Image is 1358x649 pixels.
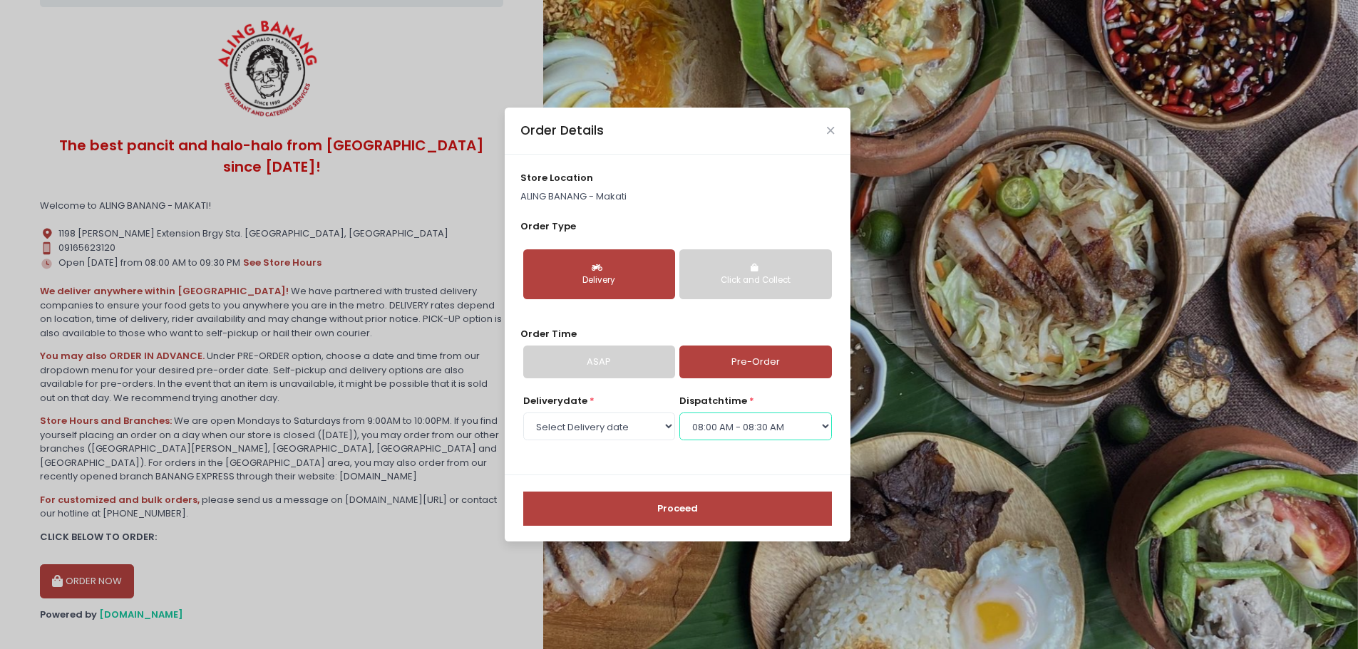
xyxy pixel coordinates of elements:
span: Delivery date [523,394,587,407]
span: store location [520,171,593,185]
span: dispatch time [679,394,747,407]
a: Pre-Order [679,346,831,378]
div: Delivery [533,274,665,287]
span: Order Type [520,219,576,233]
button: Delivery [523,249,675,299]
p: ALING BANANG - Makati [520,189,834,204]
div: Click and Collect [689,274,821,287]
span: Order Time [520,327,577,341]
button: Proceed [523,492,832,526]
button: Click and Collect [679,249,831,299]
button: Close [827,127,834,134]
a: ASAP [523,346,675,378]
div: Order Details [520,121,604,140]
